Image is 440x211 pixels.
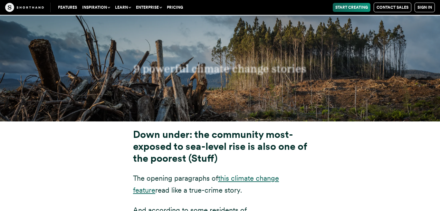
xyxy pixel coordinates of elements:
[80,3,112,12] button: Inspiration
[333,3,370,12] a: Start Creating
[133,129,307,164] strong: Down under: the community most-exposed to sea-level rise is also one of the poorest (Stuff)
[133,3,164,12] button: Enterprise
[5,3,44,12] img: The Craft
[374,3,411,12] a: Contact Sales
[415,3,435,12] a: Sign in
[94,62,346,75] h3: 9 powerful climate change stories
[55,3,80,12] a: Features
[133,172,307,197] p: The opening paragraphs of read like a true-crime story.
[164,3,186,12] a: Pricing
[112,3,133,12] button: Learn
